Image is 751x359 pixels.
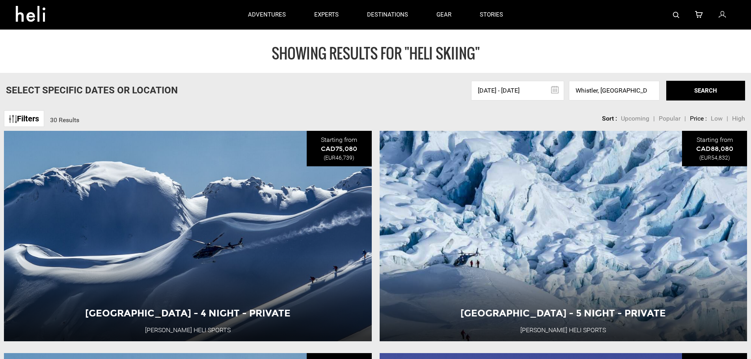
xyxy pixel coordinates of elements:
img: search-bar-icon.svg [673,12,679,18]
span: Low [711,115,723,122]
button: SEARCH [666,81,745,100]
li: | [684,114,686,123]
span: Upcoming [621,115,649,122]
li: Price : [690,114,707,123]
input: Enter a location [569,81,660,100]
li: | [653,114,655,123]
span: 30 Results [50,116,79,124]
p: experts [314,11,339,19]
span: Popular [659,115,680,122]
p: adventures [248,11,286,19]
li: | [727,114,728,123]
p: Select Specific Dates Or Location [6,84,178,97]
li: Sort : [602,114,617,123]
input: Select dates [471,81,564,100]
img: btn-icon.svg [9,115,17,123]
span: High [732,115,745,122]
p: destinations [367,11,408,19]
a: Filters [4,110,44,127]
